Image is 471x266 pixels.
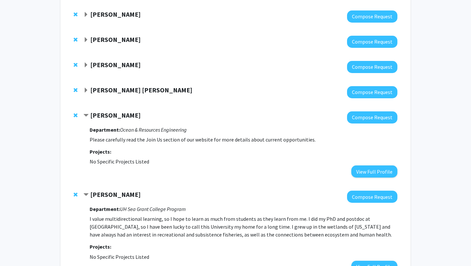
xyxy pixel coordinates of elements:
button: Compose Request to Eileen Nalley [347,191,397,203]
strong: [PERSON_NAME] [90,10,141,18]
span: No Specific Projects Listed [90,254,149,260]
span: Remove Lisa McManus from bookmarks [74,62,78,67]
span: Contract Camille Pagniello Bookmark [83,113,89,118]
strong: Projects: [90,148,111,155]
span: Remove Rita Garcia Seoane from bookmarks [74,87,78,93]
button: View Full Profile [351,165,397,178]
p: I value multidirectional learning, so I hope to learn as much from students as they learn from me... [90,215,397,238]
button: Compose Request to Erik Franklin [347,36,397,48]
strong: [PERSON_NAME] [PERSON_NAME] [90,86,192,94]
strong: Projects: [90,243,111,250]
p: Please carefully read the Join Us section of our website for more details about current opportuni... [90,136,397,143]
span: Contract Eileen Nalley Bookmark [83,192,89,198]
span: Remove Erik Franklin from bookmarks [74,37,78,42]
strong: Department: [90,126,120,133]
i: Ocean & Resources Engineering [120,126,187,133]
span: Expand Rita Garcia Seoane Bookmark [83,88,89,93]
span: Remove Camille Pagniello from bookmarks [74,113,78,118]
button: Compose Request to Camille Pagniello [347,111,397,123]
iframe: Chat [5,237,28,261]
strong: [PERSON_NAME] [90,190,141,199]
span: Expand Lisa McManus Bookmark [83,63,89,68]
span: Remove Joanna Philippoff from bookmarks [74,12,78,17]
i: UH Sea Grant College Program [120,206,186,212]
button: Compose Request to Joanna Philippoff [347,10,397,23]
strong: [PERSON_NAME] [90,35,141,44]
span: Expand Joanna Philippoff Bookmark [83,12,89,17]
strong: [PERSON_NAME] [90,111,141,119]
strong: Department: [90,206,120,212]
span: No Specific Projects Listed [90,158,149,165]
button: Compose Request to Rita Garcia Seoane [347,86,397,98]
strong: [PERSON_NAME] [90,61,141,69]
span: Remove Eileen Nalley from bookmarks [74,192,78,197]
span: Expand Erik Franklin Bookmark [83,37,89,43]
button: Compose Request to Lisa McManus [347,61,397,73]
